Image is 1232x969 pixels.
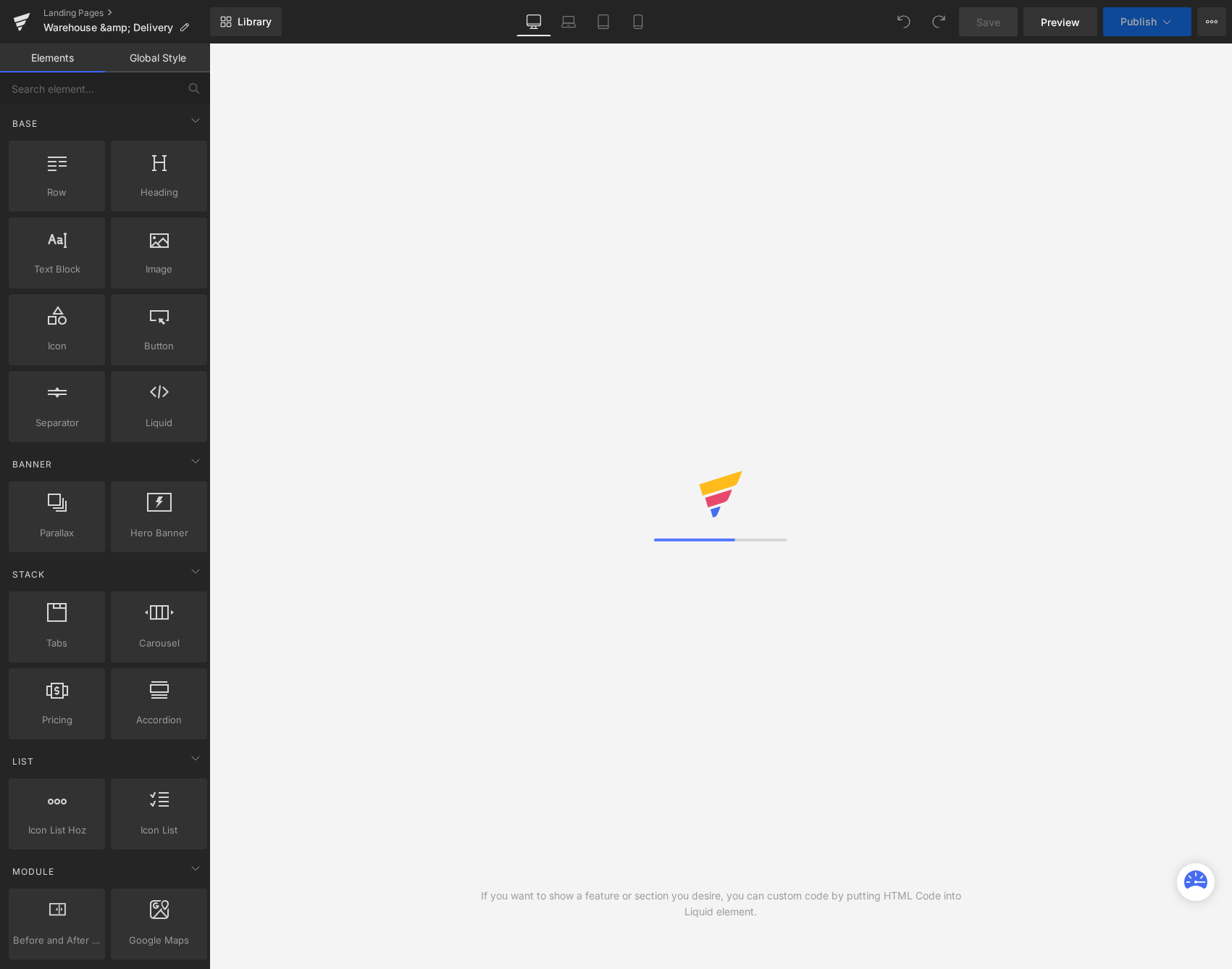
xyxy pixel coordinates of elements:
span: Heading [115,185,203,200]
button: Undo [889,7,918,36]
span: Library [238,15,272,28]
span: Pricing [13,712,101,728]
span: Publish [1120,16,1157,28]
span: Banner [11,457,54,471]
span: Row [13,185,101,200]
div: If you want to show a feature or section you desire, you can custom code by putting HTML Code int... [465,888,976,920]
span: Base [11,117,39,130]
span: Preview [1041,14,1080,30]
button: Redo [924,7,953,36]
span: Module [11,865,56,878]
a: Laptop [551,7,586,36]
span: Warehouse &amp; Delivery [43,22,173,33]
a: New Library [210,7,282,36]
span: Separator [13,415,101,431]
span: Text Block [13,262,101,277]
a: Mobile [621,7,655,36]
a: Desktop [516,7,551,36]
span: Hero Banner [115,525,203,541]
span: Icon List Hoz [13,823,101,838]
a: Tablet [586,7,621,36]
span: Liquid [115,415,203,431]
a: Landing Pages [43,7,210,19]
button: Publish [1103,7,1191,36]
span: Stack [11,567,46,581]
span: Before and After Images [13,933,101,948]
span: Accordion [115,712,203,728]
span: Tabs [13,636,101,651]
a: Preview [1023,7,1097,36]
span: Google Maps [115,933,203,948]
span: Parallax [13,525,101,541]
span: Save [976,14,1000,30]
span: List [11,754,35,768]
button: More [1197,7,1226,36]
span: Image [115,262,203,277]
span: Icon [13,338,101,354]
span: Icon List [115,823,203,838]
a: Global Style [105,43,210,72]
span: Carousel [115,636,203,651]
span: Button [115,338,203,354]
